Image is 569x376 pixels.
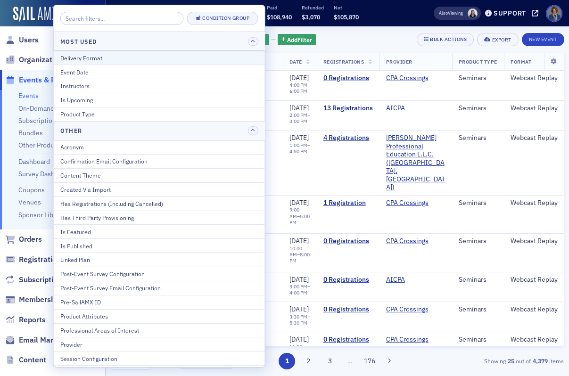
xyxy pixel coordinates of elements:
[459,58,497,65] span: Product Type
[430,37,467,42] div: Bulk Actions
[386,74,429,82] a: CPA Crossings
[18,157,50,166] a: Dashboard
[361,353,378,369] button: 176
[60,143,258,151] div: Acronym
[289,133,309,142] span: [DATE]
[546,5,562,22] span: Profile
[289,275,309,284] span: [DATE]
[323,305,373,314] a: 0 Registrations
[386,335,445,344] span: CPA Crossings
[54,182,265,196] button: Created Via Import
[60,284,258,292] div: Post-Event Survey Email Configuration
[5,355,46,365] a: Content
[289,245,310,264] div: –
[5,35,39,45] a: Users
[477,33,518,46] button: Export
[459,335,497,344] div: Seminars
[289,148,307,155] time: 4:50 PM
[323,276,373,284] a: 0 Registrations
[60,157,258,165] div: Confirmation Email Configuration
[386,104,405,113] a: AICPA
[60,326,258,335] div: Professional Areas of Interest
[289,112,307,118] time: 2:00 PM
[386,237,429,245] a: CPA Crossings
[289,213,310,226] time: 5:00 PM
[60,270,258,278] div: Post-Event Survey Configuration
[54,267,265,281] button: Post-Event Survey Configuration
[19,315,46,325] span: Reports
[386,134,445,192] span: Peters Professional Education L.L.C. (Mechanicsville, VA)
[60,228,258,236] div: Is Featured
[386,305,445,314] span: CPA Crossings
[187,12,258,25] button: Condition Group
[511,104,558,113] div: Webcast Replay
[531,357,549,365] strong: 4,379
[323,237,373,245] a: 0 Registrations
[459,276,497,284] div: Seminars
[54,337,265,351] button: Provider
[54,295,265,309] button: Pre-SailAMX ID
[289,142,310,155] div: –
[289,207,310,225] div: –
[386,199,429,207] a: CPA Crossings
[19,335,75,345] span: Email Marketing
[54,140,265,154] button: Acronym
[19,254,65,265] span: Registrations
[5,315,46,325] a: Reports
[18,186,45,194] a: Coupons
[323,134,373,142] a: 4 Registrations
[202,16,249,21] div: Condition Group
[18,170,72,178] a: Survey Dashboard
[60,82,258,90] div: Instructors
[386,276,445,284] span: AICPA
[5,254,65,265] a: Registrations
[468,8,478,18] span: Kelly Brown
[19,275,66,285] span: Subscriptions
[60,199,258,208] div: Has Registrations (Including Cancelled)
[439,10,448,16] div: Also
[323,104,373,113] a: 13 Registrations
[54,351,265,365] button: Session Configuration
[287,35,312,44] span: Add Filter
[289,104,309,112] span: [DATE]
[19,355,46,365] span: Content
[18,211,65,219] a: Sponsor Library
[289,245,302,258] time: 10:00 AM
[5,335,75,345] a: Email Marketing
[60,340,258,349] div: Provider
[54,154,265,168] button: Confirmation Email Configuration
[343,357,356,365] span: …
[60,12,184,25] input: Search filters...
[54,224,265,238] button: Is Featured
[439,10,463,16] span: Viewing
[5,275,66,285] a: Subscriptions
[323,58,364,65] span: Registrations
[334,13,359,21] span: $105,870
[302,13,320,21] span: $3,070
[289,251,310,264] time: 8:00 PM
[511,305,558,314] div: Webcast Replay
[18,91,39,100] a: Events
[5,294,65,305] a: Memberships
[54,65,265,79] button: Event Date
[215,4,257,11] p: Paid Registrations
[386,199,445,207] span: CPA Crossings
[54,79,265,93] button: Instructors
[60,298,258,306] div: Pre-SailAMX ID
[19,35,39,45] span: Users
[19,234,42,245] span: Orders
[289,314,310,326] div: –
[18,129,43,137] a: Bundles
[5,75,82,85] a: Events & Products
[386,74,445,82] span: CPA Crossings
[511,134,558,142] div: Webcast Replay
[13,7,57,22] img: SailAMX
[54,253,265,267] button: Linked Plan
[459,199,497,207] div: Seminars
[18,104,82,113] a: On-Demand Products
[60,54,258,62] div: Delivery Format
[54,196,265,211] button: Has Registrations (Including Cancelled)
[323,335,373,344] a: 0 Registrations
[289,118,307,124] time: 3:00 PM
[19,75,82,85] span: Events & Products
